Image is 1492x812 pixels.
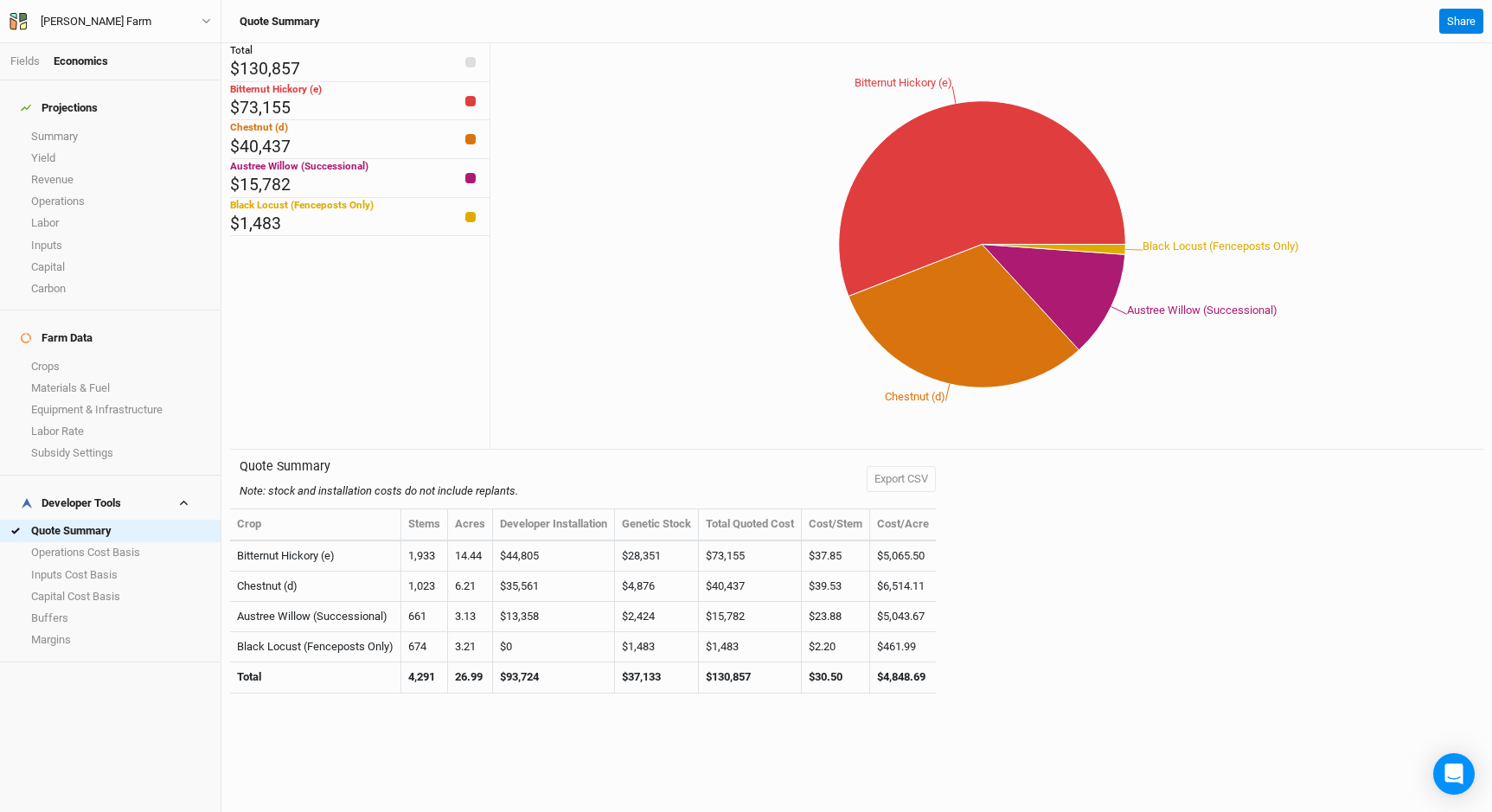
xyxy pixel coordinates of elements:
[401,632,448,662] td: 674
[699,632,802,662] td: $1,483
[802,602,870,632] td: $23.88
[802,541,870,572] td: $37.85
[870,602,936,632] td: $5,043.67
[870,541,936,572] td: $5,065.50
[615,541,699,572] td: $28,351
[802,572,870,602] td: $39.53
[870,632,936,662] td: $461.99
[41,13,151,30] div: [PERSON_NAME] Farm
[448,541,493,572] td: 14.44
[855,76,952,89] tspan: Bitternut Hickory (e)
[493,572,615,602] td: $35,561
[230,121,288,133] span: Chestnut (d)
[699,509,802,540] th: Total Quoted Cost
[401,541,448,572] td: 1,933
[493,662,615,693] td: $93,724
[870,662,936,693] td: $4,848.69
[615,632,699,662] td: $1,483
[885,390,945,403] tspan: Chestnut (d)
[867,466,936,492] button: Export CSV
[230,541,401,572] td: Bitternut Hickory (e)
[240,459,518,474] h3: Quote Summary
[615,509,699,540] th: Genetic Stock
[1127,304,1277,316] tspan: Austree Willow (Successional)
[230,572,401,602] td: Chestnut (d)
[9,12,212,31] button: [PERSON_NAME] Farm
[699,572,802,602] td: $40,437
[448,509,493,540] th: Acres
[493,509,615,540] th: Developer Installation
[230,44,253,56] span: Total
[448,572,493,602] td: 6.21
[493,632,615,662] td: $0
[230,632,401,662] td: Black Locust (Fenceposts Only)
[230,602,401,632] td: Austree Willow (Successional)
[401,509,448,540] th: Stems
[41,13,151,30] div: Hopple Farm
[230,137,291,157] span: $40,437
[401,602,448,632] td: 661
[230,175,291,195] span: $15,782
[240,15,320,29] h3: Quote Summary
[230,83,322,95] span: Bitternut Hickory (e)
[230,214,281,233] span: $1,483
[230,662,401,693] td: Total
[448,602,493,632] td: 3.13
[240,483,518,499] div: Note: stock and installation costs do not include replants.
[21,331,93,345] div: Farm Data
[401,572,448,602] td: 1,023
[1433,753,1475,795] div: Open Intercom Messenger
[1439,9,1483,35] button: Share
[1143,240,1299,253] tspan: Black Locust (Fenceposts Only)
[870,572,936,602] td: $6,514.11
[21,496,121,510] div: Developer Tools
[230,199,374,211] span: Black Locust (Fenceposts Only)
[448,662,493,693] td: 26.99
[699,541,802,572] td: $73,155
[699,662,802,693] td: $130,857
[493,541,615,572] td: $44,805
[401,662,448,693] td: 4,291
[10,54,40,67] a: Fields
[21,101,98,115] div: Projections
[448,632,493,662] td: 3.21
[10,486,210,521] h4: Developer Tools
[615,602,699,632] td: $2,424
[615,572,699,602] td: $4,876
[230,59,300,79] span: $130,857
[870,509,936,540] th: Cost/Acre
[802,509,870,540] th: Cost/Stem
[230,98,291,118] span: $73,155
[802,632,870,662] td: $2.20
[230,509,401,540] th: Crop
[802,662,870,693] td: $30.50
[699,602,802,632] td: $15,782
[615,662,699,693] td: $37,133
[54,54,108,69] div: Economics
[493,602,615,632] td: $13,358
[230,160,368,172] span: Austree Willow (Successional)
